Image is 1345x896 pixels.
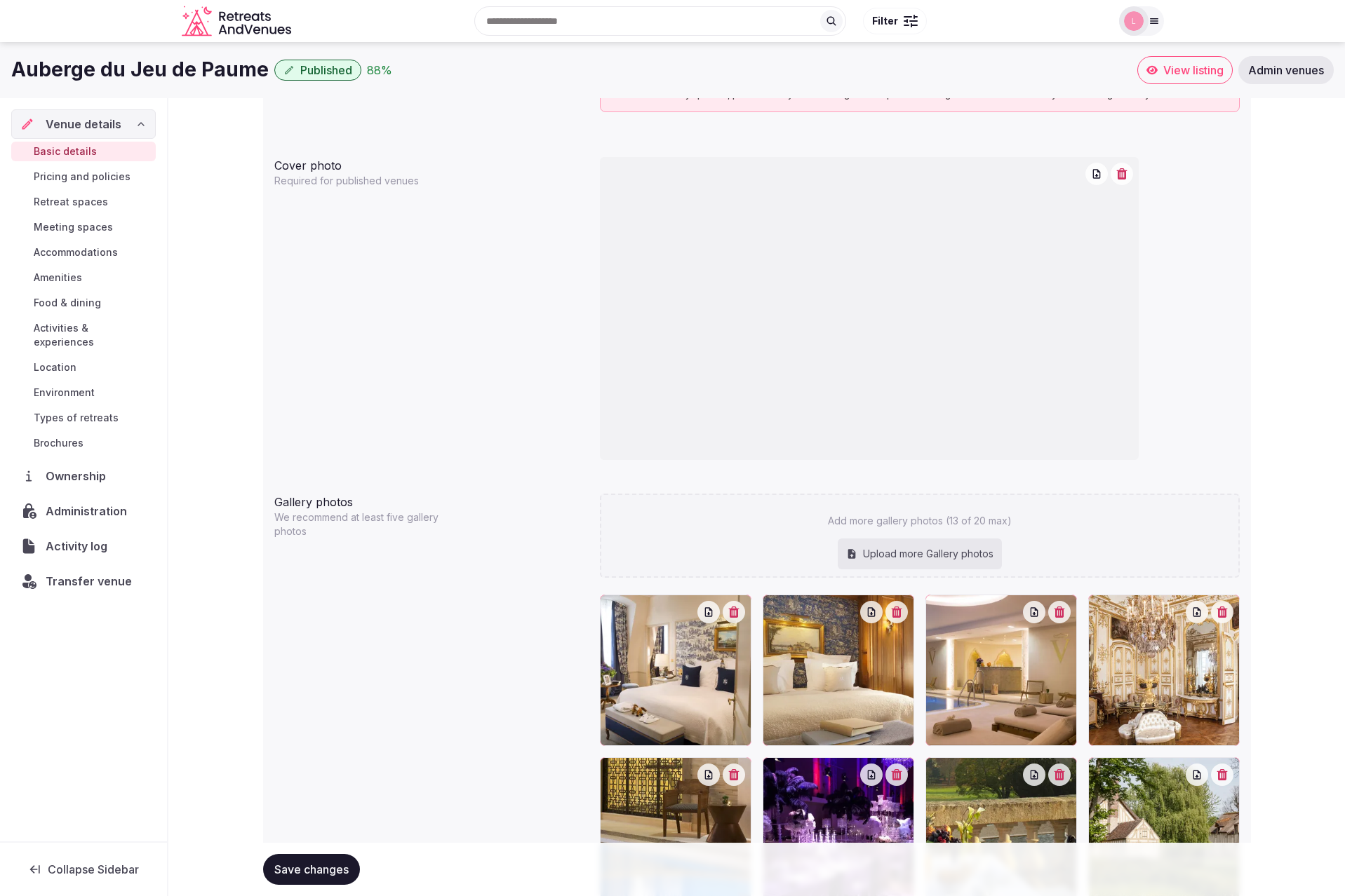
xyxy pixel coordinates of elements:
[46,538,113,555] span: Activity log
[46,503,133,520] span: Administration
[1124,11,1144,31] img: Luis Mereiles
[263,854,360,885] button: Save changes
[11,192,156,212] a: Retreat spaces
[872,14,898,28] span: Filter
[763,595,914,746] div: 4481748-1387925_3_138_1199_1136_1200_1138-1.jpg
[46,573,132,590] span: Transfer venue
[925,595,1077,746] div: 4484186-1388136_184_0_1645_1468_1350_1204-1.jpg
[274,862,349,876] span: Save changes
[34,360,76,374] span: Location
[34,220,113,234] span: Meeting spaces
[1248,63,1324,77] span: Admin venues
[34,144,97,158] span: Basic details
[34,245,118,259] span: Accommodations
[367,62,392,79] div: 88 %
[11,56,269,83] h1: Auberge du Jeu de Paume
[34,271,82,285] span: Amenities
[34,436,83,450] span: Brochures
[11,408,156,428] a: Types of retreats
[1088,595,1240,746] div: 1388884-1.jpg
[11,461,156,491] a: Ownership
[838,538,1002,569] div: Upload more Gallery photos
[274,151,589,174] div: Cover photo
[34,296,101,310] span: Food & dining
[300,63,352,77] span: Published
[46,468,112,484] span: Ownership
[11,217,156,237] a: Meeting spaces
[11,293,156,313] a: Food & dining
[11,433,156,453] a: Brochures
[600,157,1139,460] img: 298508853_482017197263168_2621899442269835759_n.jpg
[11,243,156,262] a: Accommodations
[274,510,454,538] p: We recommend at least five gallery photos
[34,321,150,349] span: Activities & experiences
[182,6,294,37] a: Visit the homepage
[863,8,927,34] button: Filter
[11,318,156,352] a: Activities & experiences
[274,174,454,188] p: Required for published venues
[274,488,589,510] div: Gallery photos
[11,566,156,596] button: Transfer venue
[11,383,156,402] a: Environment
[11,854,156,885] button: Collapse Sidebar
[11,268,156,287] a: Amenities
[11,142,156,161] a: Basic details
[182,6,294,37] svg: Retreats and Venues company logo
[34,170,131,184] span: Pricing and policies
[11,531,156,561] a: Activity log
[1238,56,1334,84] a: Admin venues
[1137,56,1233,84] a: View listing
[34,411,119,425] span: Types of retreats
[34,195,108,209] span: Retreat spaces
[828,514,1012,528] p: Add more gallery photos (13 of 20 max)
[48,862,139,876] span: Collapse Sidebar
[600,595,751,746] div: 4481715-1387939_522_0_1547_1468_1200_1138.jpg
[34,386,95,400] span: Environment
[1163,63,1224,77] span: View listing
[11,167,156,186] a: Pricing and policies
[46,116,121,133] span: Venue details
[11,358,156,377] a: Location
[11,496,156,526] a: Administration
[367,62,392,79] button: 88%
[274,60,361,81] button: Published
